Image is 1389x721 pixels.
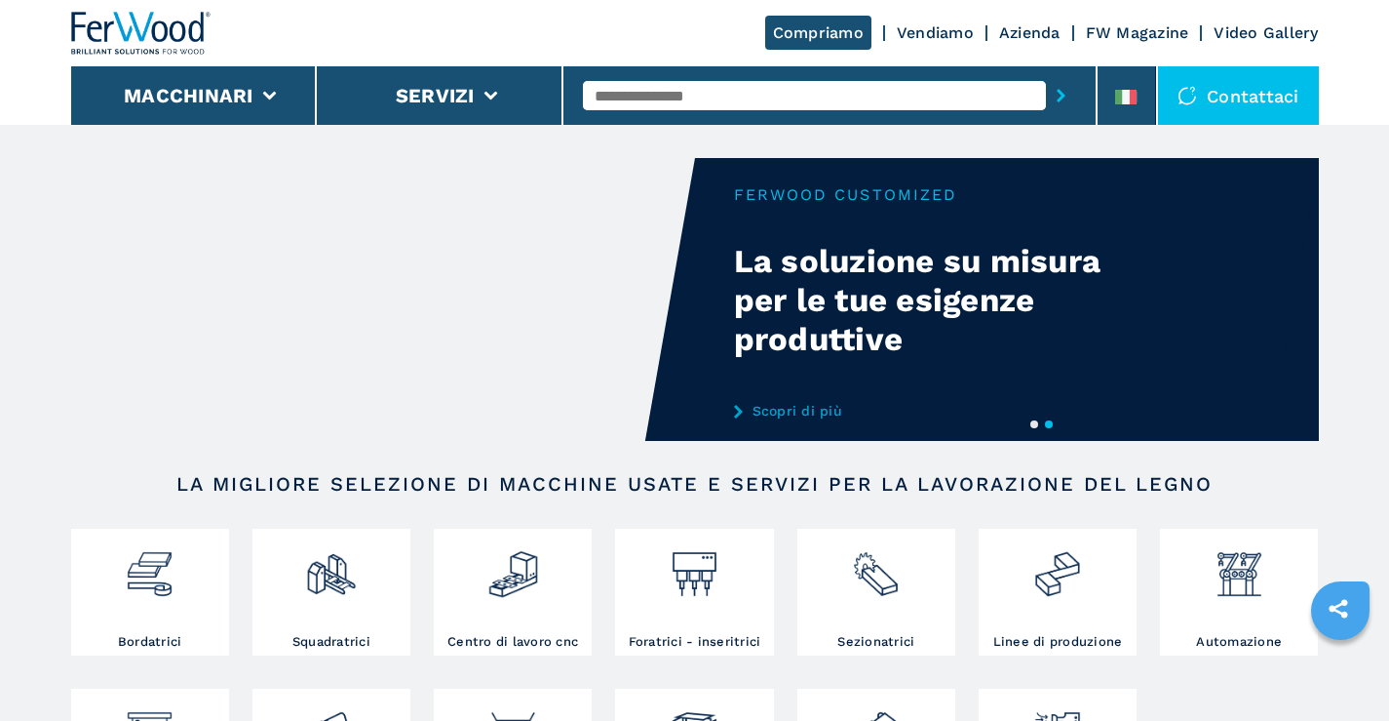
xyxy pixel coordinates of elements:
a: sharethis [1314,584,1363,633]
iframe: Chat [1306,633,1374,706]
button: 1 [1030,421,1038,428]
a: Foratrici - inseritrici [615,529,773,656]
a: FW Magazine [1086,23,1189,42]
a: Squadratrici [252,529,410,656]
a: Video Gallery [1214,23,1318,42]
a: Automazione [1160,529,1318,656]
a: Bordatrici [71,529,229,656]
h3: Squadratrici [292,633,370,651]
img: Contattaci [1177,86,1197,105]
a: Azienda [999,23,1061,42]
h3: Centro di lavoro cnc [447,633,578,651]
h3: Sezionatrici [837,633,914,651]
button: Servizi [396,84,475,107]
img: foratrici_inseritrici_2.png [669,534,720,600]
img: automazione.png [1214,534,1265,600]
img: bordatrici_1.png [124,534,175,600]
a: Vendiamo [897,23,974,42]
img: Ferwood [71,12,212,55]
img: centro_di_lavoro_cnc_2.png [487,534,539,600]
a: Centro di lavoro cnc [434,529,592,656]
video: Your browser does not support the video tag. [71,158,695,441]
a: Scopri di più [734,403,1116,419]
h3: Linee di produzione [993,633,1123,651]
button: 2 [1045,421,1053,428]
a: Compriamo [765,16,871,50]
h2: LA MIGLIORE SELEZIONE DI MACCHINE USATE E SERVIZI PER LA LAVORAZIONE DEL LEGNO [134,472,1256,496]
a: Linee di produzione [979,529,1137,656]
h3: Bordatrici [118,633,182,651]
img: sezionatrici_2.png [850,534,902,600]
h3: Automazione [1196,633,1282,651]
img: linee_di_produzione_2.png [1031,534,1083,600]
div: Contattaci [1158,66,1319,125]
h3: Foratrici - inseritrici [629,633,761,651]
button: Macchinari [124,84,253,107]
img: squadratrici_2.png [305,534,357,600]
a: Sezionatrici [797,529,955,656]
button: submit-button [1046,73,1076,118]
